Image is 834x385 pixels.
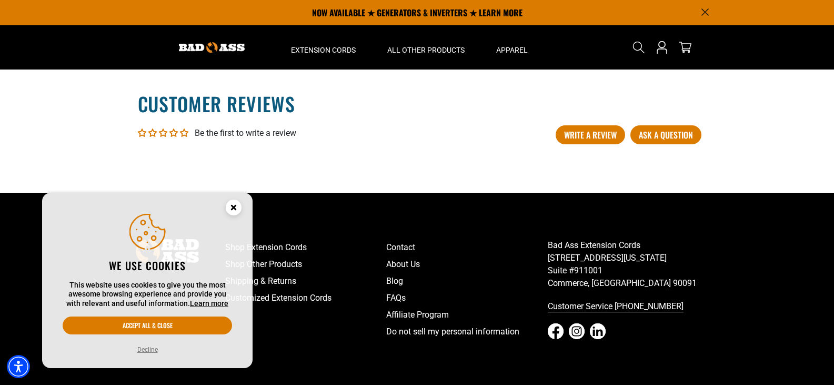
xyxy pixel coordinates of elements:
a: Open this option [654,25,670,70]
a: Affiliate Program [386,307,548,323]
a: Do not sell my personal information [386,323,548,340]
a: FAQs [386,290,548,307]
a: Shop Extension Cords [225,239,387,256]
button: Accept all & close [63,317,232,334]
div: Be the first to write a review [195,127,296,139]
button: Decline [134,344,161,355]
a: cart [677,41,694,54]
a: Instagram - open in a new tab [569,323,585,339]
div: Average rating is 0.00 stars [138,127,188,139]
p: Bad Ass Extension Cords [STREET_ADDRESS][US_STATE] Suite #911001 Commerce, [GEOGRAPHIC_DATA] 90091 [548,239,709,290]
a: About Us [386,256,548,273]
a: Contact [386,239,548,256]
summary: Search [630,39,647,56]
a: LinkedIn - open in a new tab [590,323,606,339]
a: Facebook - open in a new tab [548,323,564,339]
summary: All Other Products [371,25,480,70]
span: All Other Products [387,45,465,55]
h2: Customer Reviews [138,91,697,117]
a: Ask a question [630,125,701,144]
a: This website uses cookies to give you the most awesome browsing experience and provide you with r... [190,299,228,308]
aside: Cookie Consent [42,193,253,369]
a: Shipping & Returns [225,273,387,290]
p: This website uses cookies to give you the most awesome browsing experience and provide you with r... [63,281,232,309]
a: Customized Extension Cords [225,290,387,307]
span: Extension Cords [291,45,356,55]
a: Shop Other Products [225,256,387,273]
a: call 833-674-1699 [548,298,709,315]
summary: Apparel [480,25,544,70]
img: Bad Ass Extension Cords [179,42,245,53]
h2: We use cookies [63,259,232,272]
summary: Extension Cords [275,25,371,70]
button: Close this option [215,193,253,225]
span: Apparel [496,45,528,55]
div: Accessibility Menu [7,355,30,378]
a: Write A Review [556,125,625,144]
a: Blog [386,273,548,290]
